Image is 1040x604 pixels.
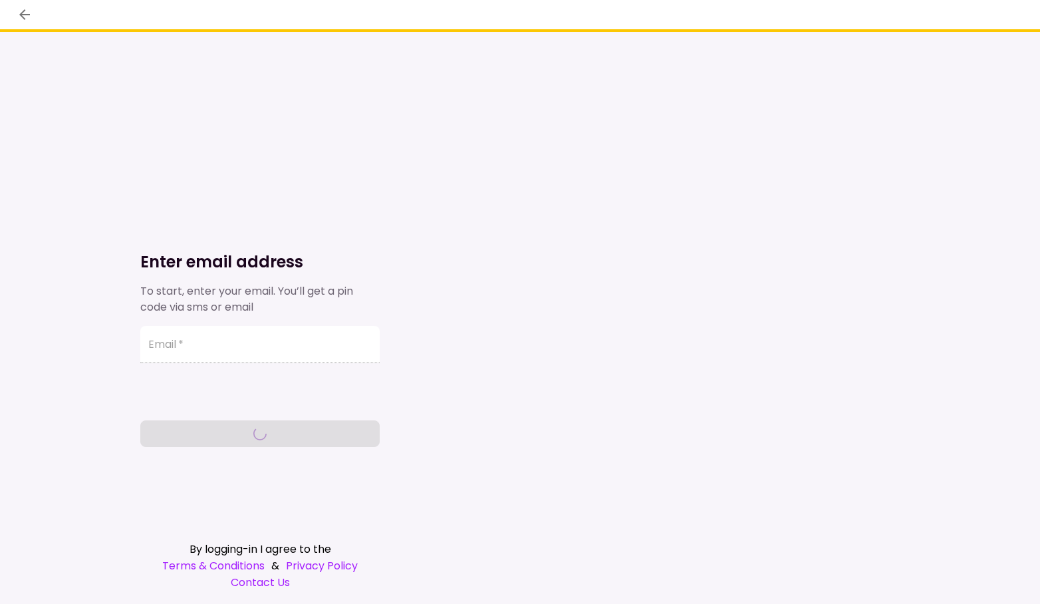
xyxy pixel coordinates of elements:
[140,574,380,591] a: Contact Us
[286,557,358,574] a: Privacy Policy
[140,283,380,315] div: To start, enter your email. You’ll get a pin code via sms or email
[140,251,380,273] h1: Enter email address
[13,3,36,26] button: back
[162,557,265,574] a: Terms & Conditions
[140,557,380,574] div: &
[140,541,380,557] div: By logging-in I agree to the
